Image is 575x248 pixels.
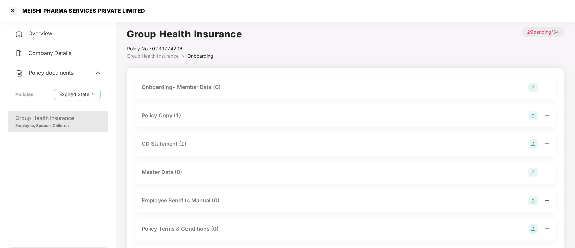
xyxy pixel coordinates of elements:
img: svg+xml;base64,PHN2ZyB4bWxucz0iaHR0cDovL3d3dy53My5vcmcvMjAwMC9zdmciIHdpZHRoPSIyOCIgaGVpZ2h0PSIyOC... [528,224,538,234]
div: Group Health Insurance [15,114,101,122]
div: Policy Terms & Conditions (0) [142,225,219,233]
img: svg+xml;base64,PHN2ZyB4bWxucz0iaHR0cDovL3d3dy53My5vcmcvMjAwMC9zdmciIHdpZHRoPSIyNCIgaGVpZ2h0PSIyNC... [15,69,23,77]
img: svg+xml;base64,PHN2ZyB4bWxucz0iaHR0cDovL3d3dy53My5vcmcvMjAwMC9zdmciIHdpZHRoPSIyNCIgaGVpZ2h0PSIyNC... [15,30,23,38]
img: svg+xml;base64,PHN2ZyB4bWxucz0iaHR0cDovL3d3dy53My5vcmcvMjAwMC9zdmciIHdpZHRoPSIyOCIgaGVpZ2h0PSIyOC... [528,111,538,120]
span: Group Health Insurance [127,53,179,59]
div: Employee Benefits Manual (0) [142,196,219,205]
div: CD Statement (1) [142,140,186,148]
div: Master Data (0) [142,168,182,176]
span: Expired State [59,91,89,98]
div: Policy No.- 0239774206 [127,45,242,52]
span: 29 pending [527,29,551,35]
div: Policies [15,91,33,98]
span: Policy documents [29,69,74,76]
span: Company Details [28,50,71,56]
img: svg+xml;base64,PHN2ZyB4bWxucz0iaHR0cDovL3d3dy53My5vcmcvMjAwMC9zdmciIHdpZHRoPSIyOCIgaGVpZ2h0PSIyOC... [528,168,538,177]
span: plus [545,141,549,146]
span: plus [545,113,549,118]
span: Overview [28,30,52,37]
span: up [95,70,101,75]
p: / 34 [522,27,564,37]
div: Policy Copy (1) [142,111,181,120]
h1: Group Health Insurance [127,27,242,42]
span: down [92,93,95,97]
div: Onboarding- Member Data (0) [142,83,221,91]
div: Employee, Spouse, Children [15,122,101,129]
img: svg+xml;base64,PHN2ZyB4bWxucz0iaHR0cDovL3d3dy53My5vcmcvMjAwMC9zdmciIHdpZHRoPSIyOCIgaGVpZ2h0PSIyOC... [528,139,538,149]
div: MEISHI PHARMA SERVICES PRIVATE LIMITED [18,7,145,14]
span: plus [545,170,549,174]
span: plus [545,226,549,231]
span: plus [545,198,549,203]
span: Onboarding [187,53,213,59]
button: Expired Statedown [54,89,101,100]
img: svg+xml;base64,PHN2ZyB4bWxucz0iaHR0cDovL3d3dy53My5vcmcvMjAwMC9zdmciIHdpZHRoPSIyOCIgaGVpZ2h0PSIyOC... [528,196,538,205]
img: svg+xml;base64,PHN2ZyB4bWxucz0iaHR0cDovL3d3dy53My5vcmcvMjAwMC9zdmciIHdpZHRoPSIyOCIgaGVpZ2h0PSIyOC... [528,83,538,92]
img: svg+xml;base64,PHN2ZyB4bWxucz0iaHR0cDovL3d3dy53My5vcmcvMjAwMC9zdmciIHdpZHRoPSIyNCIgaGVpZ2h0PSIyNC... [15,49,23,57]
span: > [181,53,184,59]
span: plus [545,85,549,89]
